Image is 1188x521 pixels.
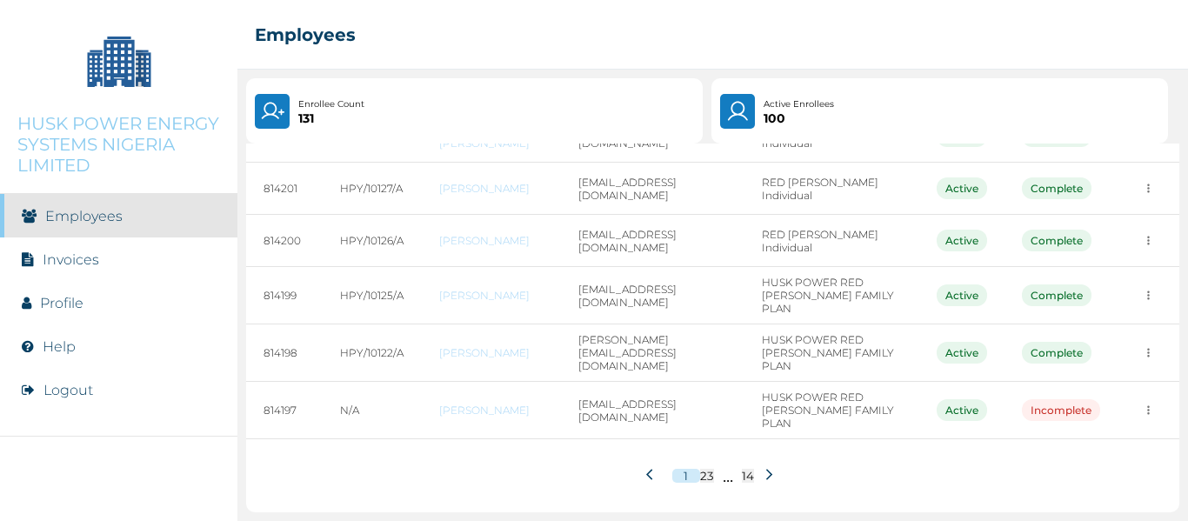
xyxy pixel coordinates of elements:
td: 814201 [246,163,323,215]
img: UserPlus.219544f25cf47e120833d8d8fc4c9831.svg [260,99,284,124]
td: RED [PERSON_NAME] Individual [744,215,919,267]
button: 3 [707,469,714,483]
a: [PERSON_NAME] [439,182,544,195]
p: Enrollee Count [298,97,364,111]
td: HPY/10122/A [323,324,422,382]
td: 814199 [246,267,323,324]
a: [PERSON_NAME] [439,346,544,359]
a: [PERSON_NAME] [439,234,544,247]
p: Active Enrollees [764,97,834,111]
div: Complete [1022,177,1091,199]
a: Invoices [43,251,99,268]
td: [PERSON_NAME][EMAIL_ADDRESS][DOMAIN_NAME] [561,324,744,382]
button: 14 [742,469,754,483]
a: [PERSON_NAME] [439,404,544,417]
div: Complete [1022,284,1091,306]
h2: Employees [255,24,356,45]
td: HUSK POWER RED [PERSON_NAME] FAMILY PLAN [744,267,919,324]
div: Active [937,342,987,364]
button: more [1135,282,1162,309]
p: 131 [298,111,364,125]
button: more [1135,227,1162,254]
button: 1 [672,469,700,483]
div: Complete [1022,230,1091,251]
td: RED [PERSON_NAME] Individual [744,163,919,215]
td: [EMAIL_ADDRESS][DOMAIN_NAME] [561,215,744,267]
td: [EMAIL_ADDRESS][DOMAIN_NAME] [561,163,744,215]
div: Active [937,230,987,251]
div: Incomplete [1022,399,1100,421]
button: Logout [43,382,93,398]
p: 100 [764,111,834,125]
td: N/A [323,382,422,439]
div: Active [937,284,987,306]
div: Complete [1022,342,1091,364]
div: Active [937,177,987,199]
td: [EMAIL_ADDRESS][DOMAIN_NAME] [561,382,744,439]
button: more [1135,397,1162,424]
td: HPY/10125/A [323,267,422,324]
td: 814200 [246,215,323,267]
button: 2 [700,469,707,483]
a: Profile [40,295,83,311]
p: HUSK POWER ENERGY SYSTEMS NIGERIA LIMITED [17,113,220,176]
td: HUSK POWER RED [PERSON_NAME] FAMILY PLAN [744,324,919,382]
td: HPY/10126/A [323,215,422,267]
p: ... [723,465,733,486]
td: 814197 [246,382,323,439]
img: RelianceHMO's Logo [17,478,220,504]
td: 814198 [246,324,323,382]
a: Help [43,338,76,355]
img: User.4b94733241a7e19f64acd675af8f0752.svg [725,99,751,124]
img: Company [76,17,163,104]
a: Employees [45,208,123,224]
div: Active [937,399,987,421]
td: [EMAIL_ADDRESS][DOMAIN_NAME] [561,267,744,324]
td: HUSK POWER RED [PERSON_NAME] FAMILY PLAN [744,382,919,439]
a: [PERSON_NAME] [439,289,544,302]
button: more [1135,339,1162,366]
button: more [1135,175,1162,202]
td: HPY/10127/A [323,163,422,215]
